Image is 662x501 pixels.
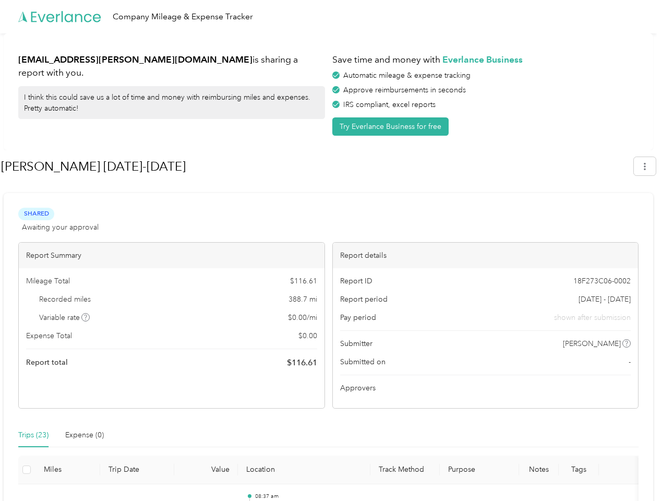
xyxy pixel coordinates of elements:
[100,456,174,484] th: Trip Date
[255,493,363,500] p: 08:37 am
[340,383,376,393] span: Approvers
[113,10,253,23] div: Company Mileage & Expense Tracker
[370,456,439,484] th: Track Method
[26,276,70,287] span: Mileage Total
[554,312,631,323] span: shown after submission
[340,356,386,367] span: Submitted on
[442,54,523,65] strong: Everlance Business
[519,456,559,484] th: Notes
[573,276,631,287] span: 18F273C06-0002
[343,100,436,109] span: IRS compliant, excel reports
[65,430,104,441] div: Expense (0)
[298,330,317,341] span: $ 0.00
[26,357,68,368] span: Report total
[340,312,376,323] span: Pay period
[333,243,639,268] div: Report details
[18,86,325,119] div: I think this could save us a lot of time and money with reimbursing miles and expenses. Pretty au...
[629,356,631,367] span: -
[343,71,471,80] span: Automatic mileage & expense tracking
[343,86,466,94] span: Approve reimbursements in seconds
[287,356,317,369] span: $ 116.61
[563,338,621,349] span: [PERSON_NAME]
[174,456,238,484] th: Value
[238,456,370,484] th: Location
[39,312,90,323] span: Variable rate
[39,294,91,305] span: Recorded miles
[19,243,324,268] div: Report Summary
[288,312,317,323] span: $ 0.00 / mi
[18,208,54,220] span: Shared
[440,456,520,484] th: Purpose
[18,53,325,79] h1: is sharing a report with you.
[35,456,100,484] th: Miles
[18,54,252,65] strong: [EMAIL_ADDRESS][PERSON_NAME][DOMAIN_NAME]
[22,222,99,233] span: Awaiting your approval
[26,330,72,341] span: Expense Total
[340,294,388,305] span: Report period
[579,294,631,305] span: [DATE] - [DATE]
[290,276,317,287] span: $ 116.61
[18,430,49,441] div: Trips (23)
[1,154,627,179] h1: Acosta August 26th-September 3rd
[332,53,639,66] h1: Save time and money with
[340,276,372,287] span: Report ID
[340,338,372,349] span: Submitter
[332,117,449,136] button: Try Everlance Business for free
[559,456,598,484] th: Tags
[288,294,317,305] span: 388.7 mi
